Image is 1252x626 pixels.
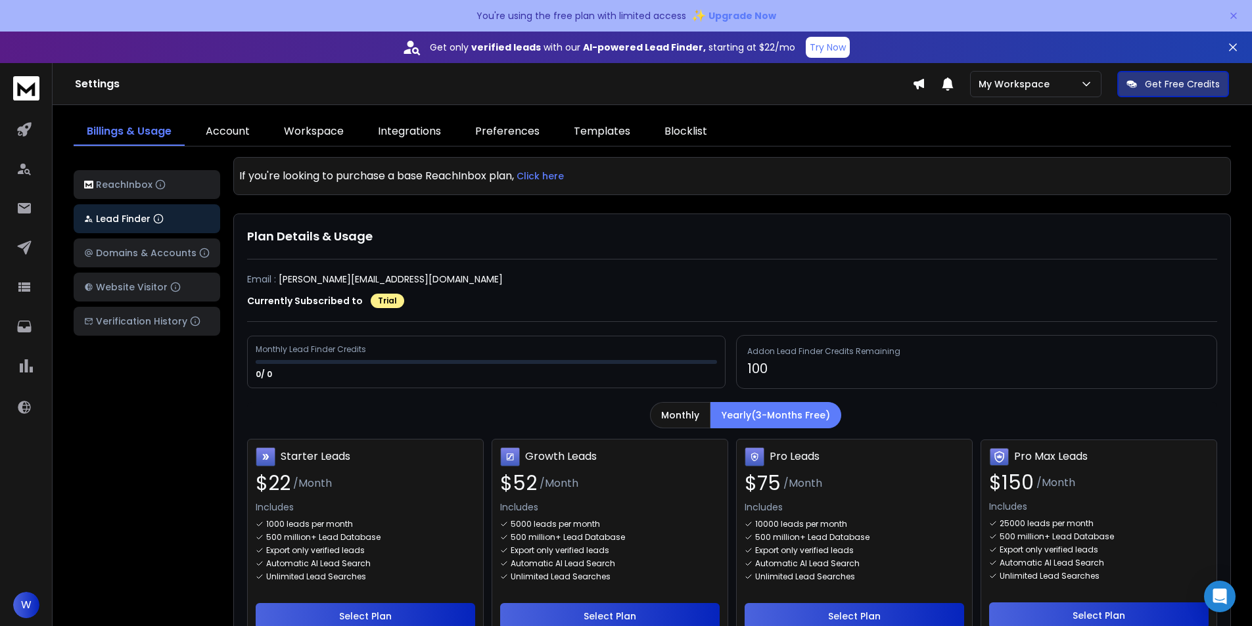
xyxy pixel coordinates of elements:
[247,227,1217,246] h1: Plan Details & Usage
[691,7,706,25] span: ✨
[989,500,1209,513] p: Includes
[1117,71,1229,97] button: Get Free Credits
[74,118,185,146] a: Billings & Usage
[193,118,263,146] a: Account
[1000,571,1100,581] p: Unlimited Lead Searches
[1000,558,1104,568] p: Automatic AI Lead Search
[256,501,475,514] p: Includes
[710,402,841,428] button: Yearly(3-Months Free)
[74,170,220,199] button: ReachInbox
[511,558,615,569] p: Automatic AI Lead Search
[650,402,710,428] button: Monthly
[476,9,686,22] p: You're using the free plan with limited access
[651,118,720,146] a: Blocklist
[755,532,869,543] p: 500 million+ Lead Database
[74,307,220,336] button: Verification History
[1204,581,1236,612] div: Open Intercom Messenger
[770,449,820,464] h3: Pro Leads
[511,545,609,556] p: Export only verified leads
[783,476,822,491] span: /Month
[561,118,643,146] a: Templates
[13,592,39,618] button: W
[266,532,381,543] p: 500 million+ Lead Database
[747,359,1206,378] p: 100
[810,41,846,54] p: Try Now
[500,472,537,495] span: $ 52
[371,294,404,308] div: Trial
[74,204,220,233] button: Lead Finder
[755,545,854,556] p: Export only verified leads
[1000,531,1114,542] p: 500 million+ Lead Database
[511,532,625,543] p: 500 million+ Lead Database
[247,294,363,307] p: Currently Subscribed to
[293,476,332,491] span: /Month
[266,558,371,569] p: Automatic AI Lead Search
[517,163,564,189] button: Click here
[281,449,350,464] h3: Starter Leads
[525,449,597,464] h3: Growth Leads
[279,273,503,286] p: [PERSON_NAME][EMAIL_ADDRESS][DOMAIN_NAME]
[540,476,578,491] span: /Month
[500,501,720,514] p: Includes
[266,571,366,582] p: Unlimited Lead Searches
[1036,475,1075,491] span: /Month
[755,558,860,569] p: Automatic AI Lead Search
[806,37,850,58] button: Try Now
[247,273,276,286] p: Email :
[747,346,1206,357] h3: Addon Lead Finder Credits Remaining
[84,181,93,189] img: logo
[430,41,795,54] p: Get only with our starting at $22/mo
[1000,545,1098,555] p: Export only verified leads
[365,118,454,146] a: Integrations
[13,76,39,101] img: logo
[1000,518,1094,529] p: 25000 leads per month
[755,571,855,582] p: Unlimited Lead Searches
[266,519,353,529] p: 1000 leads per month
[471,41,541,54] strong: verified leads
[691,3,776,29] button: ✨Upgrade Now
[1145,78,1220,91] p: Get Free Credits
[755,519,847,529] p: 10000 leads per month
[708,9,776,22] span: Upgrade Now
[256,344,368,355] div: Monthly Lead Finder Credits
[239,163,1225,189] div: If you're looking to purchase a base ReachInbox plan,
[745,501,964,514] p: Includes
[256,472,290,495] span: $ 22
[75,76,912,92] h1: Settings
[583,41,706,54] strong: AI-powered Lead Finder,
[271,118,357,146] a: Workspace
[989,471,1034,495] span: $ 150
[74,238,220,267] button: Domains & Accounts
[511,571,611,582] p: Unlimited Lead Searches
[979,78,1055,91] p: My Workspace
[745,472,781,495] span: $ 75
[1014,449,1088,464] h3: Pro Max Leads
[256,369,274,380] p: 0/ 0
[511,519,600,529] p: 5000 leads per month
[74,273,220,302] button: Website Visitor
[462,118,553,146] a: Preferences
[266,545,365,556] p: Export only verified leads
